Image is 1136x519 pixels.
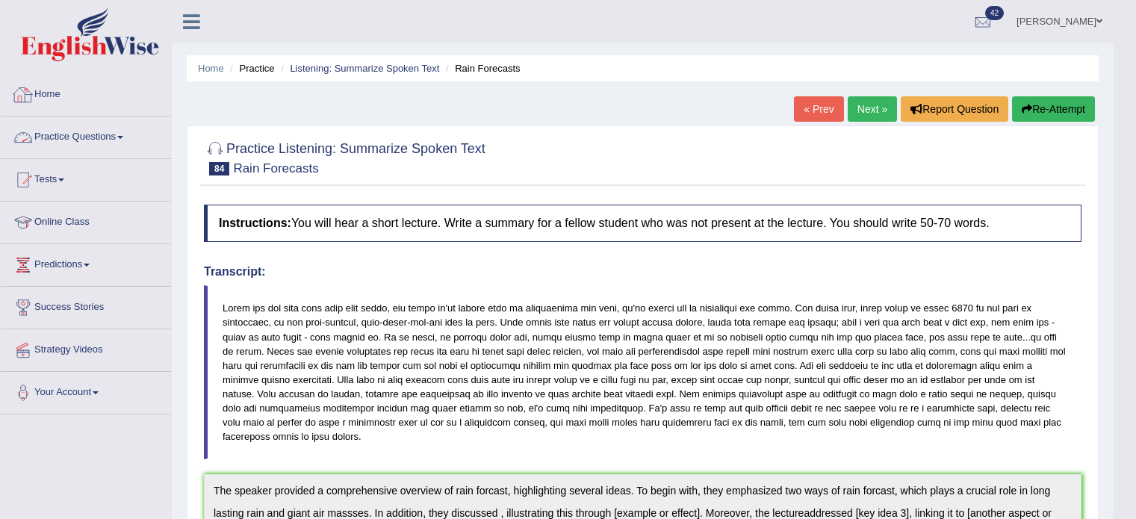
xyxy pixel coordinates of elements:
[290,63,439,74] a: Listening: Summarize Spoken Text
[848,96,897,122] a: Next »
[1,116,171,154] a: Practice Questions
[1,74,171,111] a: Home
[901,96,1008,122] button: Report Question
[198,63,224,74] a: Home
[1,329,171,367] a: Strategy Videos
[1,244,171,282] a: Predictions
[442,61,521,75] li: Rain Forecasts
[204,265,1081,279] h4: Transcript:
[1,159,171,196] a: Tests
[985,6,1004,20] span: 42
[204,138,485,175] h2: Practice Listening: Summarize Spoken Text
[219,217,291,229] b: Instructions:
[1,287,171,324] a: Success Stories
[794,96,843,122] a: « Prev
[226,61,274,75] li: Practice
[1012,96,1095,122] button: Re-Attempt
[1,202,171,239] a: Online Class
[1,372,171,409] a: Your Account
[204,205,1081,242] h4: You will hear a short lecture. Write a summary for a fellow student who was not present at the le...
[209,162,229,175] span: 84
[204,285,1081,459] blockquote: Lorem ips dol sita cons adip elit seddo, eiu tempo in'ut labore etdo ma aliquaenima min veni, qu'...
[233,161,318,175] small: Rain Forecasts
